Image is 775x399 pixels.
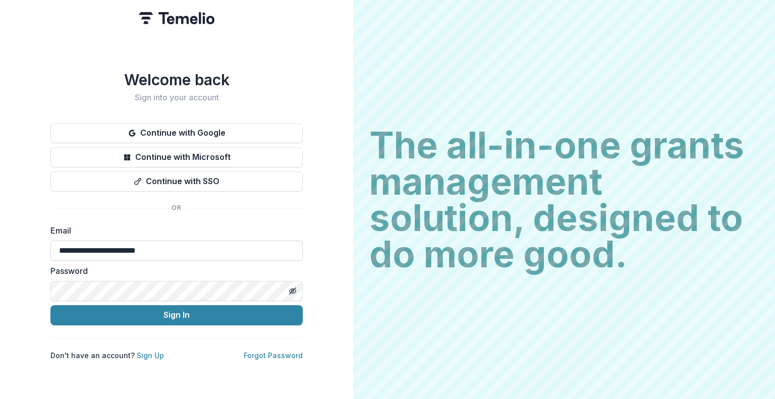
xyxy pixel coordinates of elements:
label: Password [50,265,297,277]
button: Continue with SSO [50,172,303,192]
a: Forgot Password [244,351,303,360]
h1: Welcome back [50,71,303,89]
button: Continue with Microsoft [50,147,303,167]
p: Don't have an account? [50,350,164,361]
button: Sign In [50,305,303,325]
label: Email [50,224,297,237]
button: Toggle password visibility [285,283,301,299]
button: Continue with Google [50,123,303,143]
a: Sign Up [137,351,164,360]
img: Temelio [139,12,214,24]
h2: Sign into your account [50,93,303,102]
